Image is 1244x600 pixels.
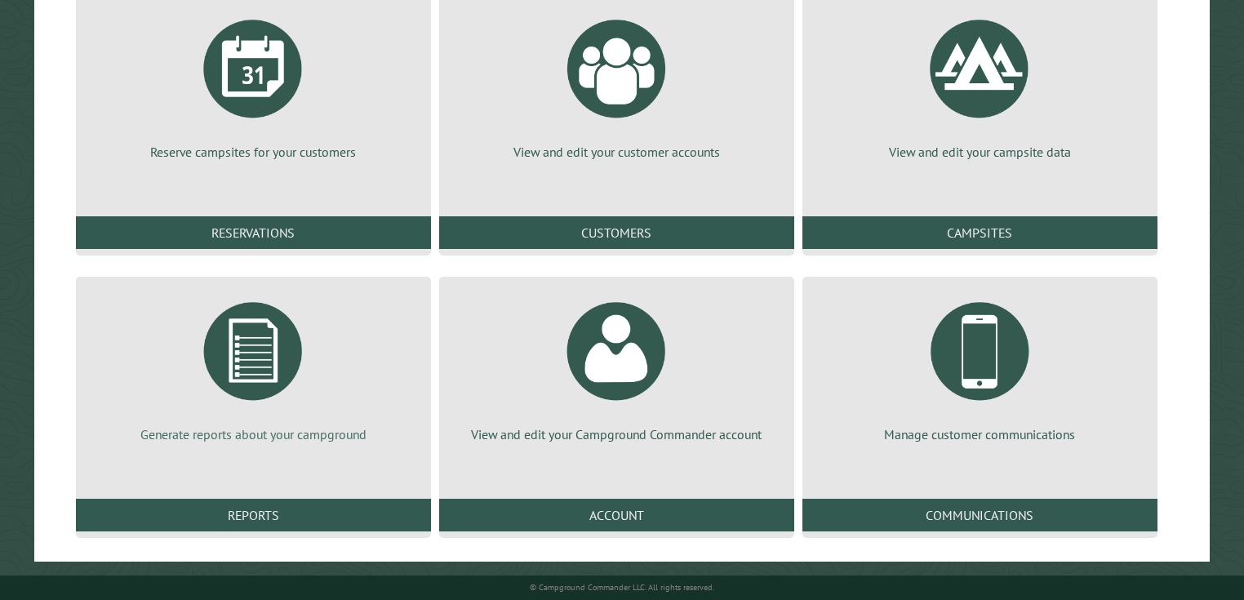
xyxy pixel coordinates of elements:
[459,425,775,443] p: View and edit your Campground Commander account
[822,143,1138,161] p: View and edit your campsite data
[822,425,1138,443] p: Manage customer communications
[802,216,1157,249] a: Campsites
[76,499,431,531] a: Reports
[459,290,775,443] a: View and edit your Campground Commander account
[459,7,775,161] a: View and edit your customer accounts
[76,216,431,249] a: Reservations
[822,290,1138,443] a: Manage customer communications
[459,143,775,161] p: View and edit your customer accounts
[439,499,794,531] a: Account
[439,216,794,249] a: Customers
[802,499,1157,531] a: Communications
[96,290,411,443] a: Generate reports about your campground
[96,7,411,161] a: Reserve campsites for your customers
[822,7,1138,161] a: View and edit your campsite data
[530,582,714,593] small: © Campground Commander LLC. All rights reserved.
[96,425,411,443] p: Generate reports about your campground
[96,143,411,161] p: Reserve campsites for your customers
